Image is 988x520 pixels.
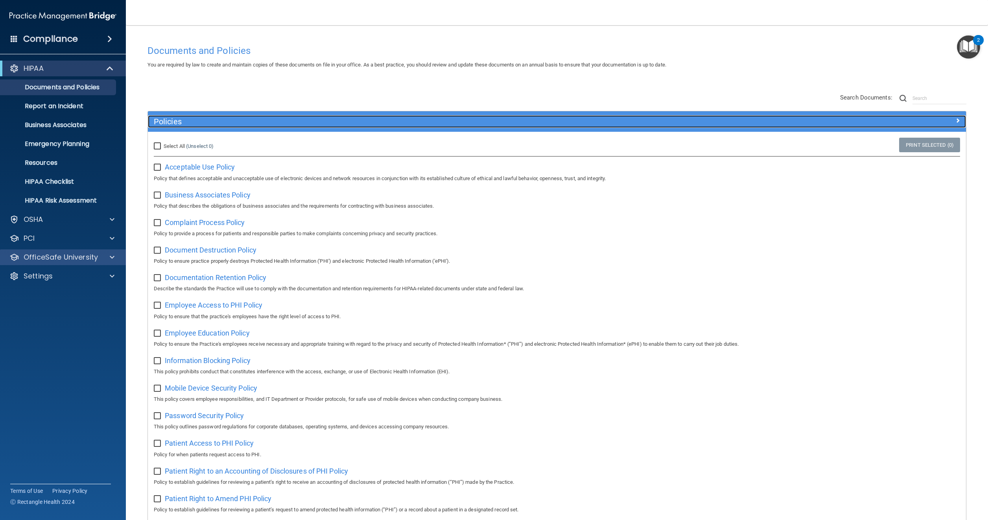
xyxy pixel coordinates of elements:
span: Patient Right to Amend PHI Policy [165,494,271,503]
input: Search [912,92,966,104]
span: Patient Access to PHI Policy [165,439,254,447]
span: Employee Education Policy [165,329,250,337]
a: Policies [154,115,960,128]
iframe: Drift Widget Chat Controller [852,464,979,496]
p: Business Associates [5,121,112,129]
a: OfficeSafe University [9,253,114,262]
p: PCI [24,234,35,243]
p: This policy outlines password regulations for corporate databases, operating systems, and devices... [154,422,960,431]
span: Document Destruction Policy [165,246,256,254]
h4: Documents and Policies [147,46,966,56]
span: Mobile Device Security Policy [165,384,257,392]
p: Policy for when patients request access to PHI. [154,450,960,459]
p: Policy to ensure that the practice's employees have the right level of access to PHI. [154,312,960,321]
p: HIPAA Checklist [5,178,112,186]
span: Password Security Policy [165,411,244,420]
p: Policy to establish guidelines for reviewing a patient’s right to receive an accounting of disclo... [154,478,960,487]
p: Policy that describes the obligations of business associates and the requirements for contracting... [154,201,960,211]
button: Open Resource Center, 2 new notifications [957,35,980,59]
span: Business Associates Policy [165,191,251,199]
span: Complaint Process Policy [165,218,245,227]
p: Policy to ensure the Practice's employees receive necessary and appropriate training with regard ... [154,339,960,349]
p: This policy covers employee responsibilities, and IT Department or Provider protocols, for safe u... [154,395,960,404]
p: Report an Incident [5,102,112,110]
span: Patient Right to an Accounting of Disclosures of PHI Policy [165,467,348,475]
p: HIPAA [24,64,44,73]
p: Documents and Policies [5,83,112,91]
a: Privacy Policy [52,487,88,495]
a: OSHA [9,215,114,224]
span: Employee Access to PHI Policy [165,301,262,309]
span: You are required by law to create and maintain copies of these documents on file in your office. ... [147,62,666,68]
p: This policy prohibits conduct that constitutes interference with the access, exchange, or use of ... [154,367,960,376]
input: Select All (Unselect 0) [154,143,163,149]
a: HIPAA [9,64,114,73]
p: Resources [5,159,112,167]
span: Select All [164,143,185,149]
div: 2 [977,40,980,50]
p: Policy to establish guidelines for reviewing a patient’s request to amend protected health inform... [154,505,960,514]
p: Emergency Planning [5,140,112,148]
span: Acceptable Use Policy [165,163,235,171]
a: Print Selected (0) [899,138,960,152]
p: Policy to ensure practice properly destroys Protected Health Information ('PHI') and electronic P... [154,256,960,266]
img: ic-search.3b580494.png [900,95,907,102]
a: Terms of Use [10,487,43,495]
h5: Policies [154,117,756,126]
span: Ⓒ Rectangle Health 2024 [10,498,75,506]
p: OSHA [24,215,43,224]
a: PCI [9,234,114,243]
span: Search Documents: [840,94,892,101]
p: HIPAA Risk Assessment [5,197,112,205]
p: Describe the standards the Practice will use to comply with the documentation and retention requi... [154,284,960,293]
p: Policy that defines acceptable and unacceptable use of electronic devices and network resources i... [154,174,960,183]
a: Settings [9,271,114,281]
h4: Compliance [23,33,78,44]
p: Policy to provide a process for patients and responsible parties to make complaints concerning pr... [154,229,960,238]
p: OfficeSafe University [24,253,98,262]
span: Information Blocking Policy [165,356,251,365]
span: Documentation Retention Policy [165,273,266,282]
img: PMB logo [9,8,116,24]
a: (Unselect 0) [186,143,214,149]
p: Settings [24,271,53,281]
